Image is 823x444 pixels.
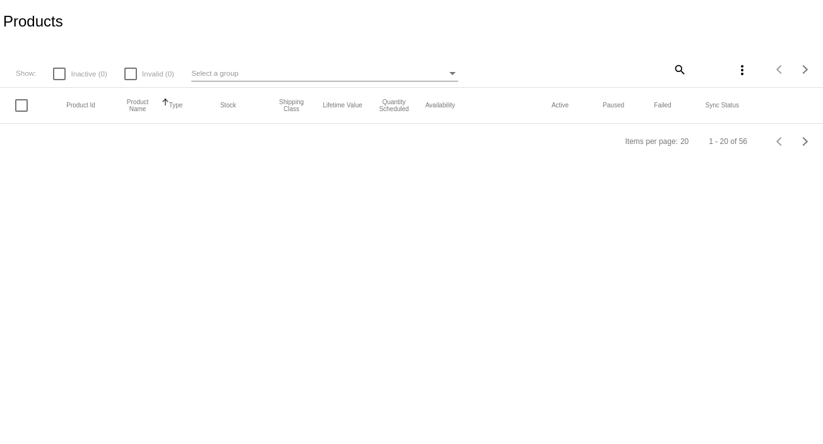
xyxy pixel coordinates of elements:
[625,137,678,146] div: Items per page:
[672,59,687,79] mat-icon: search
[767,129,793,154] button: Previous page
[793,57,818,82] button: Next page
[680,137,689,146] div: 20
[271,99,311,112] button: Change sorting for ShippingClass
[552,102,569,109] button: Change sorting for TotalQuantityScheduledActive
[793,129,818,154] button: Next page
[654,102,671,109] button: Change sorting for TotalQuantityFailed
[374,99,414,112] button: Change sorting for QuantityScheduled
[191,69,239,77] span: Select a group
[71,66,107,81] span: Inactive (0)
[706,102,739,109] button: Change sorting for ValidationErrorCode
[16,69,36,77] span: Show:
[169,102,183,109] button: Change sorting for ProductType
[323,102,362,109] button: Change sorting for LifetimeValue
[142,66,174,81] span: Invalid (0)
[425,102,552,109] mat-header-cell: Availability
[66,102,95,109] button: Change sorting for ExternalId
[767,57,793,82] button: Previous page
[220,102,236,109] button: Change sorting for StockLevel
[3,13,63,30] h2: Products
[603,102,624,109] button: Change sorting for TotalQuantityScheduledPaused
[709,137,747,146] div: 1 - 20 of 56
[735,63,750,78] mat-icon: more_vert
[191,66,458,81] mat-select: Select a group
[117,99,157,112] button: Change sorting for ProductName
